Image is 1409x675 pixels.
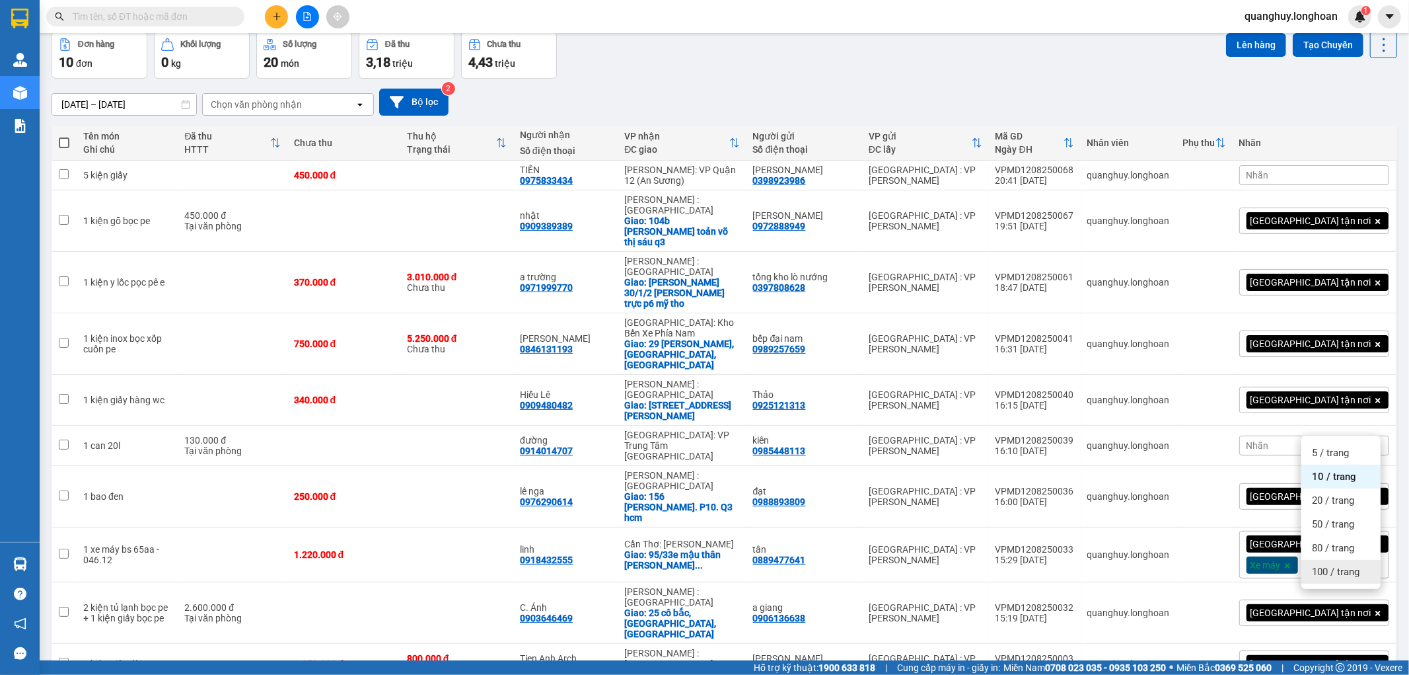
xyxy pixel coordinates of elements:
[83,216,171,226] div: 1 kiện gỗ bọc pe
[625,194,740,216] div: [PERSON_NAME] : [GEOGRAPHIC_DATA]
[753,333,855,344] div: bếp đại nam
[520,446,573,456] div: 0914014707
[379,89,449,116] button: Bộ lọc
[995,486,1074,496] div: VPMD1208250036
[869,544,982,565] div: [GEOGRAPHIC_DATA] : VP [PERSON_NAME]
[1250,276,1371,288] span: [GEOGRAPHIC_DATA] tận nơi
[333,12,342,21] span: aim
[184,602,280,613] div: 2.600.000 đ
[294,491,394,502] div: 250.000 đ
[625,648,740,669] div: [PERSON_NAME] : [GEOGRAPHIC_DATA]
[178,126,287,161] th: Toggle SortBy
[1312,494,1354,507] span: 20 / trang
[1169,665,1173,670] span: ⚪️
[184,446,280,456] div: Tại văn phòng
[520,496,573,507] div: 0976290614
[862,126,989,161] th: Toggle SortBy
[753,435,855,446] div: kiên
[14,617,26,630] span: notification
[1045,662,1166,673] strong: 0708 023 035 - 0935 103 250
[296,5,319,28] button: file-add
[1250,215,1371,227] span: [GEOGRAPHIC_DATA] tận nơi
[753,602,855,613] div: a giang
[13,119,27,133] img: solution-icon
[1087,608,1170,618] div: quanghuy.longhoan
[520,272,612,282] div: a trường
[995,602,1074,613] div: VPMD1208250032
[818,662,875,673] strong: 1900 633 818
[1176,126,1233,161] th: Toggle SortBy
[13,53,27,67] img: warehouse-icon
[281,58,299,69] span: món
[995,544,1074,555] div: VPMD1208250033
[1087,216,1170,226] div: quanghuy.longhoan
[83,395,171,405] div: 1 kiện giấy hàng wc
[753,344,806,354] div: 0989257659
[265,5,288,28] button: plus
[995,282,1074,293] div: 18:47 [DATE]
[1226,33,1286,57] button: Lên hàng
[869,389,982,411] div: [GEOGRAPHIC_DATA] : VP [PERSON_NAME]
[355,99,365,110] svg: open
[753,496,806,507] div: 0988893809
[366,54,390,70] span: 3,18
[83,144,171,155] div: Ghi chú
[1361,6,1371,15] sup: 1
[407,333,507,354] div: Chưa thu
[520,130,612,140] div: Người nhận
[869,210,982,231] div: [GEOGRAPHIC_DATA] : VP [PERSON_NAME]
[520,602,612,613] div: C. Ánh
[1301,436,1381,589] ul: Menu
[442,82,455,95] sup: 2
[184,435,280,446] div: 130.000 đ
[1183,138,1215,148] div: Phụ thu
[520,544,612,555] div: linh
[488,40,521,49] div: Chưa thu
[625,144,729,155] div: ĐC giao
[14,588,26,600] span: question-circle
[326,5,349,28] button: aim
[625,338,740,370] div: Giao: 29 Cao Văn Bé, Vĩnh Phước, Nha Trang
[1087,138,1170,148] div: Nhân viên
[83,544,171,565] div: 1 xe máy bs 65aa - 046.12
[753,653,855,664] div: Nguyễn Việt
[753,282,806,293] div: 0397808628
[696,560,704,571] span: ...
[995,446,1074,456] div: 16:10 [DATE]
[1250,538,1371,550] span: [GEOGRAPHIC_DATA] tận nơi
[55,12,64,21] span: search
[1312,446,1349,459] span: 5 / trang
[995,131,1064,141] div: Mã GD
[995,175,1074,186] div: 20:41 [DATE]
[625,549,740,571] div: Giao: 95/33e mậu thân xuân khánh ninh kiều cần thơ
[1354,11,1366,22] img: icon-new-feature
[520,165,612,175] div: TIẾN
[385,40,410,49] div: Đã thu
[625,277,740,309] div: Giao: sushi hiakari 30/1/2 phan lương trực p6 mỹ tho
[184,131,270,141] div: Đã thu
[407,653,507,674] div: Chưa thu
[995,496,1074,507] div: 16:00 [DATE]
[625,586,740,608] div: [PERSON_NAME] : [GEOGRAPHIC_DATA]
[180,40,221,49] div: Khối lượng
[520,486,612,496] div: lê nga
[625,216,740,247] div: Giao: 104b trần quốc toản võ thị sáu q3
[520,555,573,565] div: 0918432555
[869,272,982,293] div: [GEOGRAPHIC_DATA] : VP [PERSON_NAME]
[294,338,394,349] div: 750.000 đ
[989,126,1081,161] th: Toggle SortBy
[272,12,281,21] span: plus
[11,9,28,28] img: logo-vxr
[869,653,982,674] div: [GEOGRAPHIC_DATA] : VP [PERSON_NAME]
[1293,33,1363,57] button: Tạo Chuyến
[897,660,1000,675] span: Cung cấp máy in - giấy in:
[520,221,573,231] div: 0909389389
[400,126,513,161] th: Toggle SortBy
[1250,338,1371,350] span: [GEOGRAPHIC_DATA] tận nơi
[83,170,171,180] div: 5 kiện giấy
[294,277,394,288] div: 370.000 đ
[869,165,982,186] div: [GEOGRAPHIC_DATA] : VP [PERSON_NAME]
[753,144,855,155] div: Số điện thoại
[869,333,982,354] div: [GEOGRAPHIC_DATA] : VP [PERSON_NAME]
[753,272,855,282] div: tổng kho lò nướng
